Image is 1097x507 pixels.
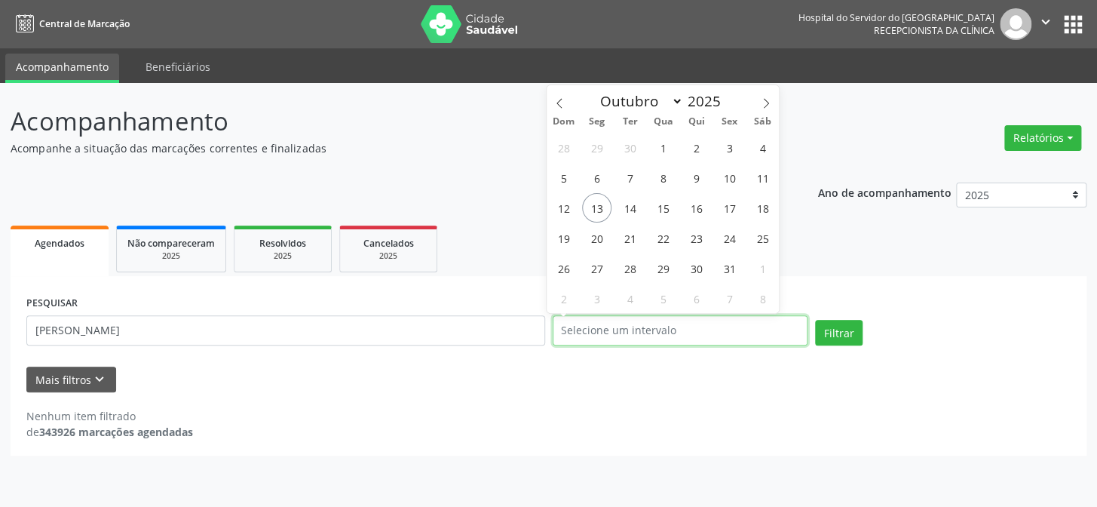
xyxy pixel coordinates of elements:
[582,163,611,192] span: Outubro 6, 2025
[26,408,193,424] div: Nenhum item filtrado
[746,117,779,127] span: Sáb
[748,253,777,283] span: Novembro 1, 2025
[715,253,744,283] span: Outubro 31, 2025
[748,163,777,192] span: Outubro 11, 2025
[682,253,711,283] span: Outubro 30, 2025
[39,425,193,439] strong: 343926 marcações agendadas
[1000,8,1031,40] img: img
[11,103,764,140] p: Acompanhamento
[11,140,764,156] p: Acompanhe a situação das marcações correntes e finalizadas
[682,284,711,313] span: Novembro 6, 2025
[1060,11,1086,38] button: apps
[615,133,645,162] span: Setembro 30, 2025
[748,133,777,162] span: Outubro 4, 2025
[648,284,678,313] span: Novembro 5, 2025
[127,250,215,262] div: 2025
[648,193,678,223] span: Outubro 15, 2025
[817,183,951,201] p: Ano de acompanhamento
[582,284,611,313] span: Novembro 3, 2025
[615,163,645,192] span: Outubro 7, 2025
[1031,8,1060,40] button: 
[26,292,78,315] label: PESQUISAR
[715,223,744,253] span: Outubro 24, 2025
[549,193,578,223] span: Outubro 12, 2025
[683,91,733,111] input: Year
[1004,125,1081,151] button: Relatórios
[712,117,746,127] span: Sex
[615,284,645,313] span: Novembro 4, 2025
[549,133,578,162] span: Setembro 28, 2025
[874,24,994,37] span: Recepcionista da clínica
[615,193,645,223] span: Outubro 14, 2025
[39,17,130,30] span: Central de Marcação
[748,223,777,253] span: Outubro 25, 2025
[5,54,119,83] a: Acompanhamento
[1037,14,1054,30] i: 
[648,163,678,192] span: Outubro 8, 2025
[549,223,578,253] span: Outubro 19, 2025
[715,193,744,223] span: Outubro 17, 2025
[580,117,613,127] span: Seg
[682,133,711,162] span: Outubro 2, 2025
[679,117,712,127] span: Qui
[91,371,108,388] i: keyboard_arrow_down
[682,193,711,223] span: Outubro 16, 2025
[582,133,611,162] span: Setembro 29, 2025
[798,11,994,24] div: Hospital do Servidor do [GEOGRAPHIC_DATA]
[715,133,744,162] span: Outubro 3, 2025
[646,117,679,127] span: Qua
[582,223,611,253] span: Outubro 20, 2025
[549,163,578,192] span: Outubro 5, 2025
[648,133,678,162] span: Outubro 1, 2025
[815,320,863,346] button: Filtrar
[135,54,221,80] a: Beneficiários
[748,284,777,313] span: Novembro 8, 2025
[26,367,116,393] button: Mais filtroskeyboard_arrow_down
[553,315,808,346] input: Selecione um intervalo
[615,253,645,283] span: Outubro 28, 2025
[26,315,545,346] input: Nome, código do beneficiário ou CPF
[363,237,414,250] span: Cancelados
[682,223,711,253] span: Outubro 23, 2025
[748,193,777,223] span: Outubro 18, 2025
[351,250,426,262] div: 2025
[259,237,306,250] span: Resolvidos
[582,193,611,223] span: Outubro 13, 2025
[127,237,215,250] span: Não compareceram
[549,253,578,283] span: Outubro 26, 2025
[613,117,646,127] span: Ter
[593,91,684,112] select: Month
[547,117,580,127] span: Dom
[648,253,678,283] span: Outubro 29, 2025
[648,223,678,253] span: Outubro 22, 2025
[549,284,578,313] span: Novembro 2, 2025
[35,237,84,250] span: Agendados
[26,424,193,440] div: de
[11,11,130,36] a: Central de Marcação
[715,163,744,192] span: Outubro 10, 2025
[582,253,611,283] span: Outubro 27, 2025
[245,250,320,262] div: 2025
[715,284,744,313] span: Novembro 7, 2025
[682,163,711,192] span: Outubro 9, 2025
[615,223,645,253] span: Outubro 21, 2025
